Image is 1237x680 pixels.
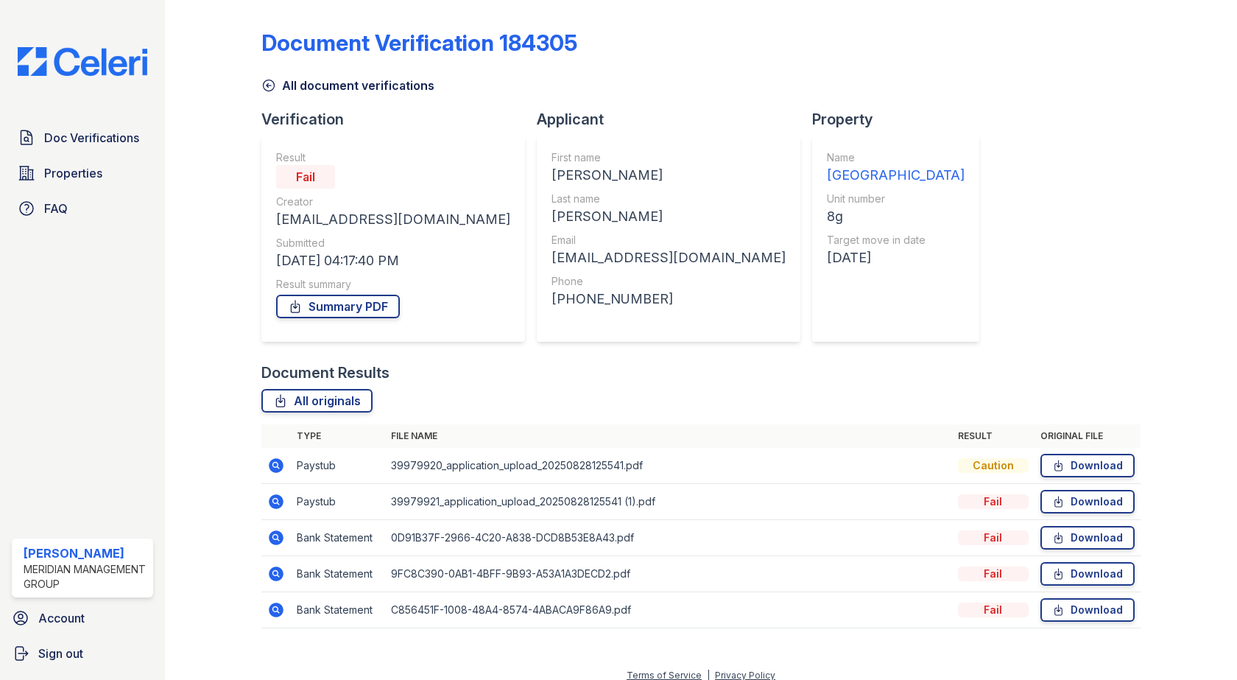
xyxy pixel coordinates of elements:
a: Download [1040,526,1135,550]
td: 39979920_application_upload_20250828125541.pdf [385,448,951,484]
div: [DATE] 04:17:40 PM [276,250,510,271]
span: Account [38,609,85,627]
a: Download [1040,598,1135,622]
a: All document verifications [261,77,434,94]
div: Caution [958,458,1029,473]
td: 9FC8C390-0AB1-4BFF-9B93-A53A1A3DECD2.pdf [385,556,951,592]
a: Account [6,603,159,633]
td: Paystub [291,448,385,484]
div: First name [551,150,786,165]
div: [PERSON_NAME] [24,544,147,562]
img: CE_Logo_Blue-a8612792a0a2168367f1c8372b55b34899dd931a85d93a1a3d3e32e68fde9ad4.png [6,47,159,76]
div: [EMAIL_ADDRESS][DOMAIN_NAME] [551,248,786,268]
a: Download [1040,562,1135,586]
div: [PHONE_NUMBER] [551,289,786,309]
div: Fail [958,530,1029,545]
div: Fail [276,165,335,189]
div: Applicant [537,109,812,130]
th: File name [385,424,951,448]
td: 0D91B37F-2966-4C20-A838-DCD8B53E8A43.pdf [385,520,951,556]
td: Bank Statement [291,592,385,628]
a: Sign out [6,639,159,668]
span: Sign out [38,645,83,662]
a: Name [GEOGRAPHIC_DATA] [827,150,965,186]
div: [GEOGRAPHIC_DATA] [827,165,965,186]
div: Last name [551,192,786,206]
th: Original file [1035,424,1141,448]
div: Document Verification 184305 [261,29,577,56]
div: Creator [276,194,510,209]
a: Summary PDF [276,295,400,318]
div: Fail [958,567,1029,581]
div: Property [812,109,991,130]
span: Properties [44,164,102,182]
div: Name [827,150,965,165]
span: Doc Verifications [44,129,139,147]
iframe: chat widget [1175,621,1222,665]
a: Doc Verifications [12,123,153,153]
div: Unit number [827,192,965,206]
div: [DATE] [827,248,965,268]
td: Paystub [291,484,385,520]
a: Properties [12,158,153,188]
div: Result summary [276,277,510,292]
div: [EMAIL_ADDRESS][DOMAIN_NAME] [276,209,510,230]
div: [PERSON_NAME] [551,206,786,227]
div: Submitted [276,236,510,250]
td: C856451F-1008-48A4-8574-4ABACA9F86A9.pdf [385,592,951,628]
a: Download [1040,454,1135,477]
div: Email [551,233,786,248]
div: Verification [261,109,537,130]
div: Meridian Management Group [24,562,147,592]
div: 8g [827,206,965,227]
td: Bank Statement [291,556,385,592]
div: Fail [958,603,1029,617]
a: Download [1040,490,1135,513]
td: Bank Statement [291,520,385,556]
div: Document Results [261,362,390,383]
div: Target move in date [827,233,965,248]
div: Phone [551,274,786,289]
th: Result [952,424,1035,448]
th: Type [291,424,385,448]
div: Result [276,150,510,165]
a: FAQ [12,194,153,223]
span: FAQ [44,200,68,217]
div: Fail [958,494,1029,509]
td: 39979921_application_upload_20250828125541 (1).pdf [385,484,951,520]
a: All originals [261,389,373,413]
div: [PERSON_NAME] [551,165,786,186]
